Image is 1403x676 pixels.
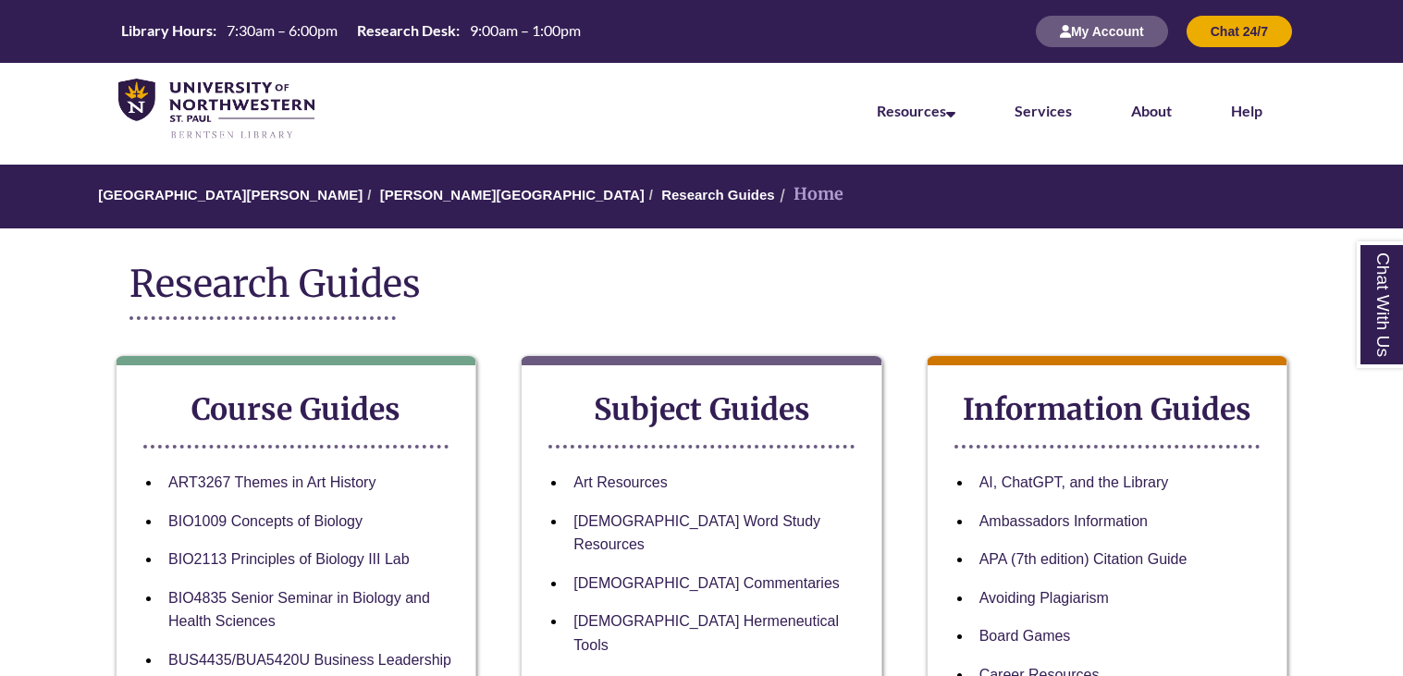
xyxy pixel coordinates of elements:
[114,20,588,41] table: Hours Today
[573,513,820,553] a: [DEMOGRAPHIC_DATA] Word Study Resources
[963,391,1251,428] strong: Information Guides
[573,613,839,653] a: [DEMOGRAPHIC_DATA] Hermeneutical Tools
[470,21,581,39] span: 9:00am – 1:00pm
[114,20,219,41] th: Library Hours:
[1015,102,1072,119] a: Services
[1187,16,1292,47] button: Chat 24/7
[129,261,421,307] span: Research Guides
[168,513,363,529] a: BIO1009 Concepts of Biology
[1036,16,1168,47] button: My Account
[594,391,810,428] strong: Subject Guides
[191,391,400,428] strong: Course Guides
[98,187,363,203] a: [GEOGRAPHIC_DATA][PERSON_NAME]
[573,474,667,490] a: Art Resources
[573,575,839,591] a: [DEMOGRAPHIC_DATA] Commentaries
[118,79,314,141] img: UNWSP Library Logo
[979,513,1148,529] a: Ambassadors Information
[979,474,1169,490] a: AI, ChatGPT, and the Library
[168,474,375,490] a: ART3267 Themes in Art History
[979,551,1188,567] a: APA (7th edition) Citation Guide
[661,187,775,203] a: Research Guides
[114,20,588,43] a: Hours Today
[1231,102,1262,119] a: Help
[1131,102,1172,119] a: About
[1036,23,1168,39] a: My Account
[979,628,1071,644] a: Board Games
[1187,23,1292,39] a: Chat 24/7
[979,590,1109,606] a: Avoiding Plagiarism
[168,551,410,567] a: BIO2113 Principles of Biology III Lab
[227,21,338,39] span: 7:30am – 6:00pm
[168,590,430,630] a: BIO4835 Senior Seminar in Biology and Health Sciences
[877,102,955,119] a: Resources
[380,187,645,203] a: [PERSON_NAME][GEOGRAPHIC_DATA]
[350,20,462,41] th: Research Desk:
[775,181,843,208] li: Home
